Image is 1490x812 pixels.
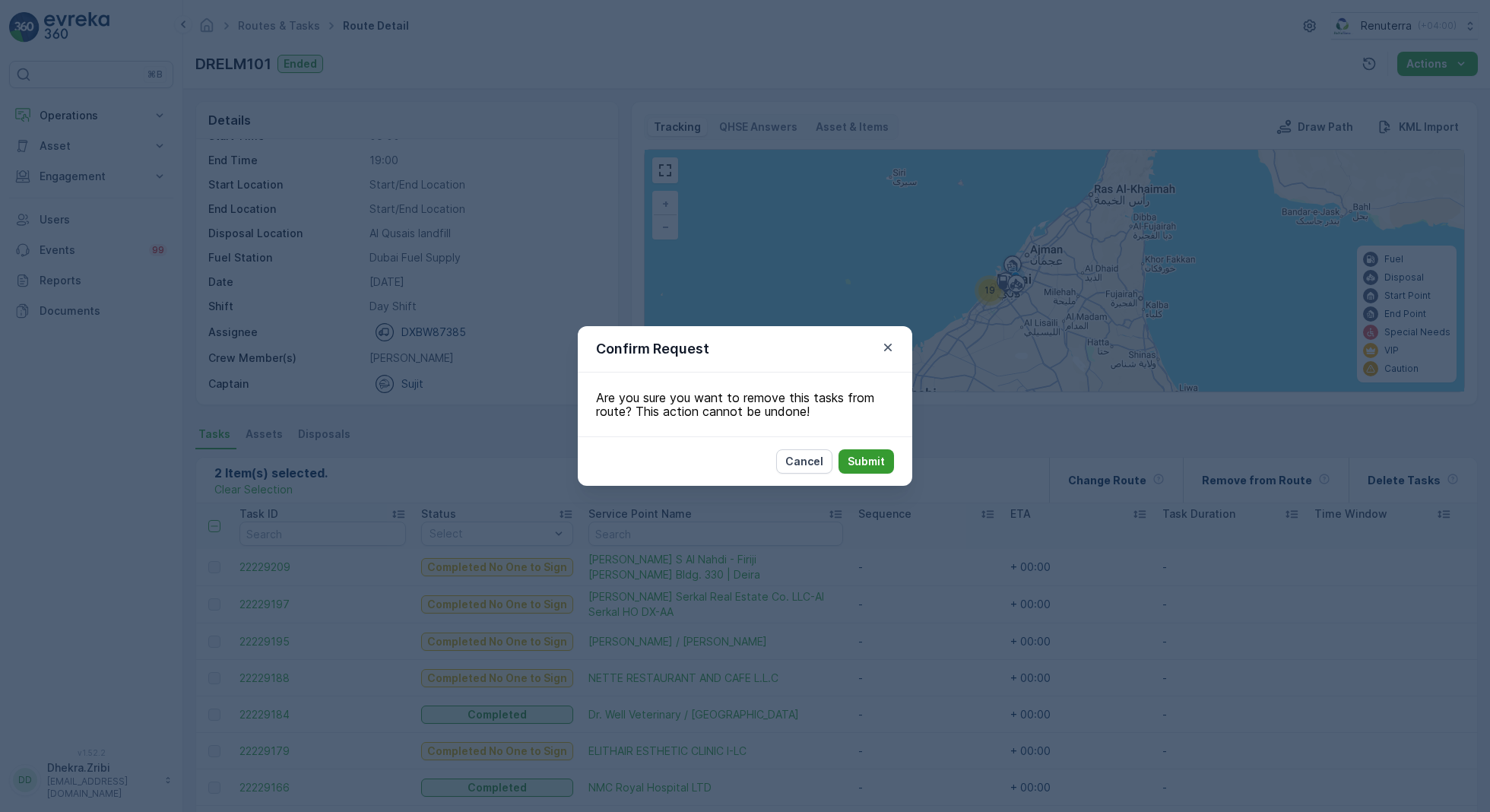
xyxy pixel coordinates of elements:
[578,373,912,436] div: Are you sure you want to remove this tasks from route? This action cannot be undone!
[848,454,885,469] p: Submit
[596,338,709,360] p: Confirm Request
[839,449,894,474] button: Submit
[776,449,832,474] button: Cancel
[785,454,823,469] p: Cancel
